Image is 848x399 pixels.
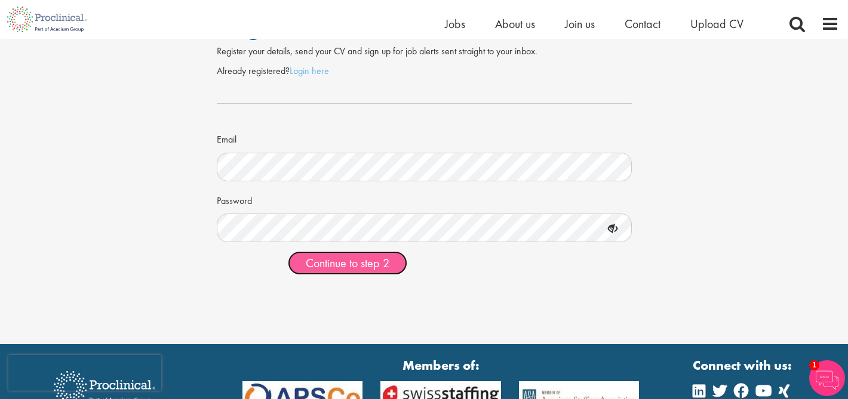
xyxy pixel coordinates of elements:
label: Email [217,129,236,147]
strong: Members of: [242,356,640,375]
p: Already registered? [217,64,632,78]
span: 1 [809,360,819,370]
a: About us [495,16,535,32]
a: Upload CV [690,16,743,32]
iframe: reCAPTCHA [8,355,161,391]
h1: Register with us [217,13,632,39]
a: Jobs [445,16,465,32]
a: Join us [565,16,595,32]
img: Chatbot [809,360,845,396]
a: Login here [290,64,329,77]
a: Contact [625,16,660,32]
strong: Connect with us: [693,356,794,375]
span: Continue to step 2 [306,255,389,271]
button: Continue to step 2 [288,251,407,275]
div: Register your details, send your CV and sign up for job alerts sent straight to your inbox. [217,45,632,58]
label: Password [217,190,252,208]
